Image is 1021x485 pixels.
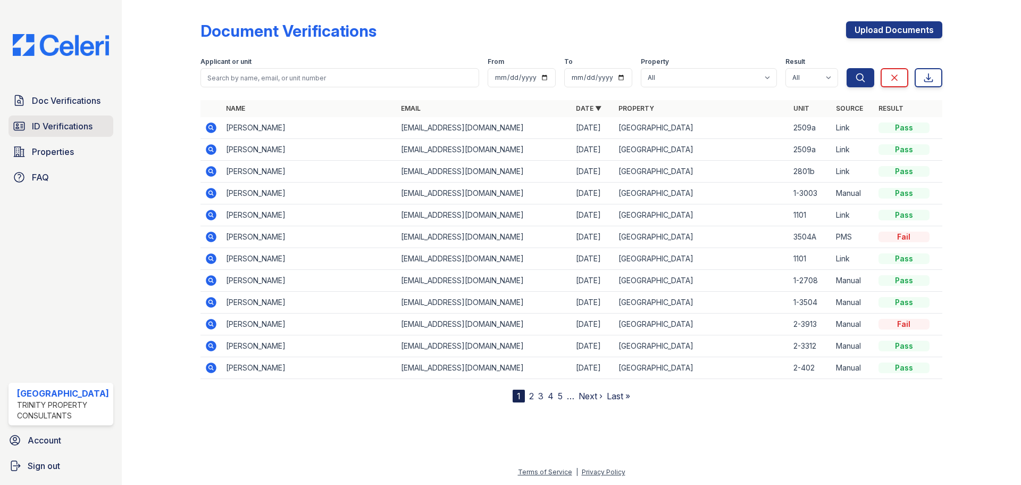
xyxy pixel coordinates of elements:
td: 1101 [789,248,832,270]
td: [PERSON_NAME] [222,314,397,335]
div: Pass [878,210,930,220]
div: Pass [878,144,930,155]
td: [DATE] [572,161,614,183]
td: [EMAIL_ADDRESS][DOMAIN_NAME] [397,270,572,292]
a: Sign out [4,455,118,476]
td: [PERSON_NAME] [222,183,397,204]
a: 5 [558,391,563,401]
td: [DATE] [572,248,614,270]
td: [PERSON_NAME] [222,248,397,270]
span: Sign out [28,459,60,472]
span: Doc Verifications [32,94,101,107]
td: [GEOGRAPHIC_DATA] [614,117,789,139]
td: [DATE] [572,204,614,226]
span: Account [28,434,61,447]
div: Fail [878,319,930,330]
td: [EMAIL_ADDRESS][DOMAIN_NAME] [397,139,572,161]
td: [EMAIL_ADDRESS][DOMAIN_NAME] [397,161,572,183]
td: [GEOGRAPHIC_DATA] [614,226,789,248]
div: Pass [878,275,930,286]
td: [GEOGRAPHIC_DATA] [614,335,789,357]
td: [PERSON_NAME] [222,357,397,379]
div: Pass [878,188,930,199]
img: CE_Logo_Blue-a8612792a0a2168367f1c8372b55b34899dd931a85d93a1a3d3e32e68fde9ad4.png [4,34,118,56]
td: 2509a [789,117,832,139]
td: [EMAIL_ADDRESS][DOMAIN_NAME] [397,357,572,379]
label: To [564,57,573,66]
a: Upload Documents [846,21,942,38]
div: | [576,468,578,476]
td: [GEOGRAPHIC_DATA] [614,161,789,183]
label: Result [785,57,805,66]
a: Result [878,104,903,112]
a: Doc Verifications [9,90,113,111]
a: Unit [793,104,809,112]
a: Properties [9,141,113,162]
td: 1-3504 [789,292,832,314]
span: FAQ [32,171,49,184]
span: ID Verifications [32,120,93,133]
a: 2 [529,391,534,401]
td: [GEOGRAPHIC_DATA] [614,292,789,314]
td: [DATE] [572,357,614,379]
td: 2-402 [789,357,832,379]
td: Manual [832,270,874,292]
div: Pass [878,122,930,133]
td: [PERSON_NAME] [222,335,397,357]
td: [PERSON_NAME] [222,226,397,248]
td: [GEOGRAPHIC_DATA] [614,357,789,379]
td: [DATE] [572,292,614,314]
td: [DATE] [572,335,614,357]
td: [GEOGRAPHIC_DATA] [614,183,789,204]
span: … [567,390,574,402]
td: PMS [832,226,874,248]
td: 1-2708 [789,270,832,292]
td: [DATE] [572,117,614,139]
td: [DATE] [572,139,614,161]
td: [GEOGRAPHIC_DATA] [614,270,789,292]
a: 4 [548,391,554,401]
div: Pass [878,253,930,264]
div: Trinity Property Consultants [17,400,109,421]
td: 2509a [789,139,832,161]
td: 1101 [789,204,832,226]
td: Link [832,117,874,139]
a: Date ▼ [576,104,601,112]
td: [EMAIL_ADDRESS][DOMAIN_NAME] [397,314,572,335]
div: Document Verifications [200,21,376,40]
td: [PERSON_NAME] [222,117,397,139]
td: Manual [832,314,874,335]
a: 3 [538,391,543,401]
a: Account [4,430,118,451]
td: Link [832,248,874,270]
div: Fail [878,232,930,242]
td: Link [832,161,874,183]
td: Link [832,139,874,161]
td: [EMAIL_ADDRESS][DOMAIN_NAME] [397,204,572,226]
td: Manual [832,335,874,357]
div: [GEOGRAPHIC_DATA] [17,387,109,400]
td: [GEOGRAPHIC_DATA] [614,314,789,335]
td: 2-3312 [789,335,832,357]
td: [EMAIL_ADDRESS][DOMAIN_NAME] [397,335,572,357]
a: Property [618,104,654,112]
div: 1 [513,390,525,402]
a: Next › [579,391,602,401]
td: [PERSON_NAME] [222,139,397,161]
td: [PERSON_NAME] [222,270,397,292]
td: [EMAIL_ADDRESS][DOMAIN_NAME] [397,117,572,139]
td: [GEOGRAPHIC_DATA] [614,204,789,226]
td: Manual [832,183,874,204]
td: [PERSON_NAME] [222,161,397,183]
td: [DATE] [572,183,614,204]
td: [DATE] [572,314,614,335]
label: From [488,57,504,66]
td: [GEOGRAPHIC_DATA] [614,248,789,270]
td: [EMAIL_ADDRESS][DOMAIN_NAME] [397,183,572,204]
td: Link [832,204,874,226]
td: 2801b [789,161,832,183]
td: [GEOGRAPHIC_DATA] [614,139,789,161]
div: Pass [878,297,930,308]
div: Pass [878,363,930,373]
td: Manual [832,292,874,314]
